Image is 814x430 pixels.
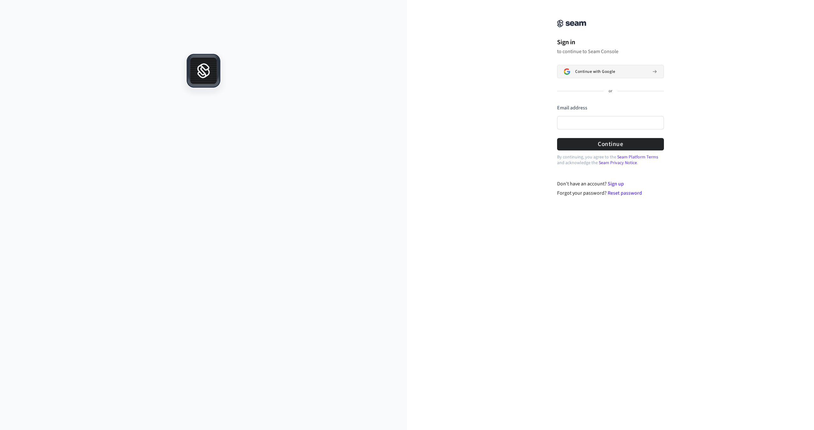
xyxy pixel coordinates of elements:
[557,65,664,78] button: Sign in with GoogleContinue with Google
[557,48,664,55] p: to continue to Seam Console
[599,160,637,166] a: Seam Privacy Notice
[575,69,615,74] span: Continue with Google
[557,138,664,150] button: Continue
[557,154,664,166] p: By continuing, you agree to the and acknowledge the .
[617,154,658,160] a: Seam Platform Terms
[557,180,664,188] div: Don't have an account?
[608,190,642,197] a: Reset password
[557,20,586,27] img: Seam Console
[557,189,664,197] div: Forgot your password?
[608,180,624,187] a: Sign up
[557,38,664,47] h1: Sign in
[609,88,612,94] p: or
[557,104,587,111] label: Email address
[564,68,570,75] img: Sign in with Google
